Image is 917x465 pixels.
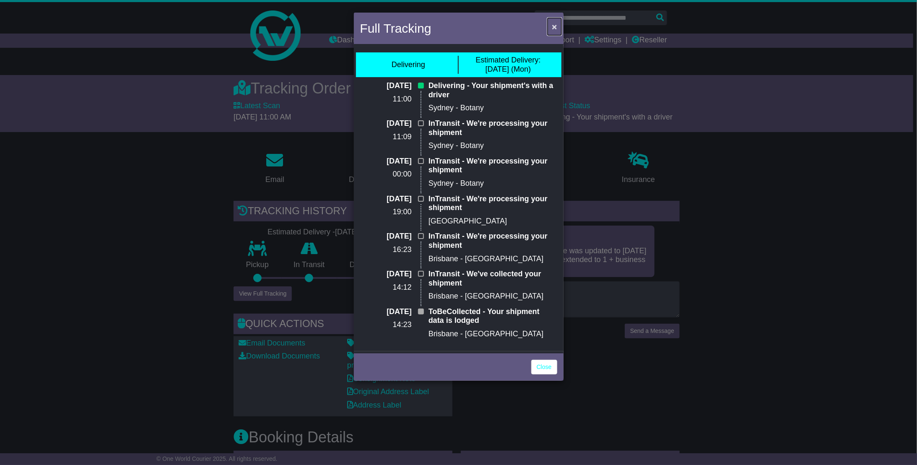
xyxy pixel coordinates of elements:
[360,132,412,142] p: 11:09
[429,217,557,226] p: [GEOGRAPHIC_DATA]
[360,19,431,38] h4: Full Tracking
[429,119,557,137] p: InTransit - We're processing your shipment
[429,195,557,213] p: InTransit - We're processing your shipment
[360,232,412,241] p: [DATE]
[429,307,557,325] p: ToBeCollected - Your shipment data is lodged
[429,232,557,250] p: InTransit - We're processing your shipment
[475,56,540,64] span: Estimated Delivery:
[429,255,557,264] p: Brisbane - [GEOGRAPHIC_DATA]
[360,320,412,330] p: 14:23
[360,95,412,104] p: 11:00
[429,330,557,339] p: Brisbane - [GEOGRAPHIC_DATA]
[360,307,412,317] p: [DATE]
[429,292,557,301] p: Brisbane - [GEOGRAPHIC_DATA]
[360,270,412,279] p: [DATE]
[429,141,557,151] p: Sydney - Botany
[360,157,412,166] p: [DATE]
[429,179,557,188] p: Sydney - Botany
[360,208,412,217] p: 19:00
[360,119,412,128] p: [DATE]
[548,18,561,35] button: Close
[360,170,412,179] p: 00:00
[360,283,412,292] p: 14:12
[360,195,412,204] p: [DATE]
[475,56,540,74] div: [DATE] (Mon)
[392,60,425,70] div: Delivering
[531,360,557,374] a: Close
[429,157,557,175] p: InTransit - We're processing your shipment
[429,81,557,99] p: Delivering - Your shipment's with a driver
[552,22,557,31] span: ×
[429,270,557,288] p: InTransit - We've collected your shipment
[429,104,557,113] p: Sydney - Botany
[360,245,412,255] p: 16:23
[360,81,412,91] p: [DATE]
